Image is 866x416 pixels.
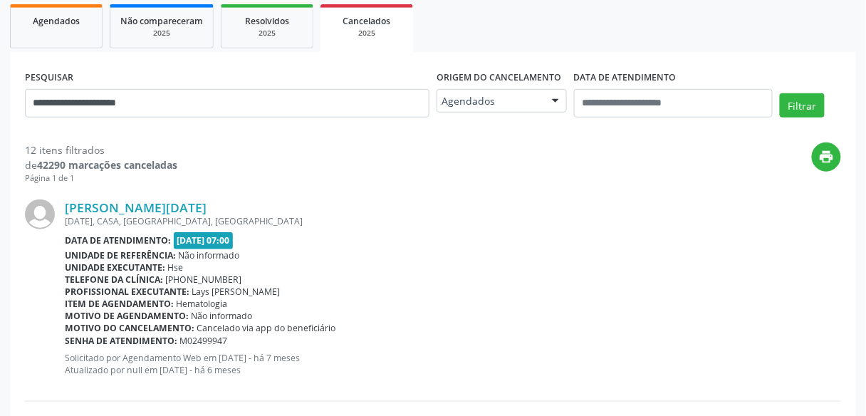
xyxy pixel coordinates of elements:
b: Motivo do cancelamento: [65,322,194,334]
button: print [812,142,841,172]
span: Cancelados [343,15,391,27]
strong: 42290 marcações canceladas [37,158,177,172]
img: img [25,199,55,229]
p: Solicitado por Agendamento Web em [DATE] - há 7 meses Atualizado por null em [DATE] - há 6 meses [65,352,841,376]
span: Hse [168,261,184,274]
span: M02499947 [180,335,228,347]
span: Agendados [442,94,538,108]
div: 2025 [330,28,403,38]
span: Lays [PERSON_NAME] [192,286,281,298]
b: Senha de atendimento: [65,335,177,347]
label: DATA DE ATENDIMENTO [574,67,677,89]
b: Unidade de referência: [65,249,176,261]
b: Unidade executante: [65,261,165,274]
div: 12 itens filtrados [25,142,177,157]
div: Página 1 de 1 [25,172,177,184]
label: PESQUISAR [25,67,73,89]
div: 2025 [231,28,303,38]
b: Profissional executante: [65,286,189,298]
span: Não compareceram [120,15,203,27]
button: Filtrar [780,93,825,118]
div: 2025 [120,28,203,38]
label: Origem do cancelamento [437,67,561,89]
b: Motivo de agendamento: [65,310,189,322]
span: Não informado [179,249,240,261]
span: [DATE] 07:00 [174,232,234,249]
a: [PERSON_NAME][DATE] [65,199,207,215]
div: de [25,157,177,172]
span: Hematologia [177,298,228,310]
span: Cancelado via app do beneficiário [197,322,336,334]
div: [DATE], CASA, [GEOGRAPHIC_DATA], [GEOGRAPHIC_DATA] [65,215,841,227]
span: [PHONE_NUMBER] [166,274,242,286]
b: Data de atendimento: [65,234,171,246]
b: Telefone da clínica: [65,274,163,286]
span: Não informado [192,310,253,322]
span: Agendados [33,15,80,27]
span: Resolvidos [245,15,289,27]
b: Item de agendamento: [65,298,174,310]
i: print [819,149,835,165]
